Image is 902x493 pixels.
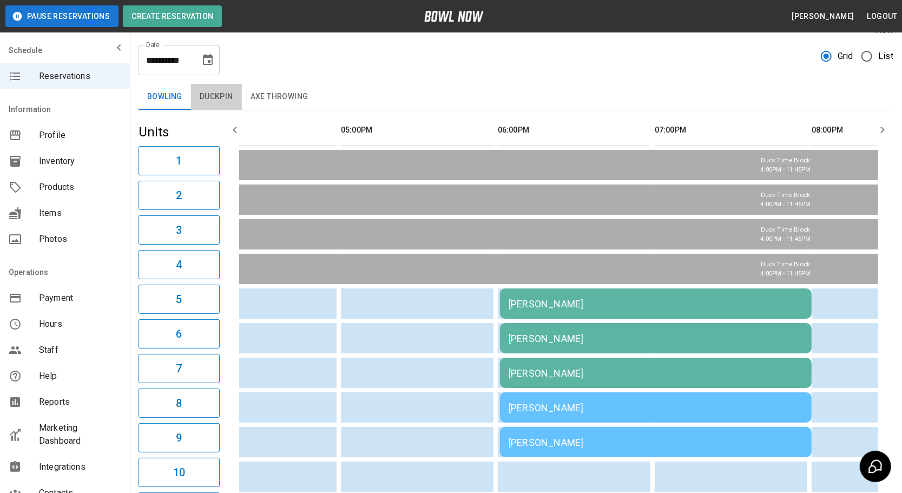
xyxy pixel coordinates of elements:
[139,458,220,487] button: 10
[509,298,803,310] div: [PERSON_NAME]
[184,115,337,146] th: 04:00PM
[139,181,220,210] button: 2
[242,84,317,110] button: Axe Throwing
[176,429,182,446] h6: 9
[39,318,121,331] span: Hours
[176,325,182,343] h6: 6
[787,6,858,27] button: [PERSON_NAME]
[424,11,484,22] img: logo
[39,370,121,383] span: Help
[139,215,220,245] button: 3
[176,187,182,204] h6: 2
[123,5,222,27] button: Create Reservation
[176,152,182,169] h6: 1
[176,291,182,308] h6: 5
[39,422,121,448] span: Marketing Dashboard
[173,464,185,481] h6: 10
[863,6,902,27] button: Logout
[509,437,803,448] div: [PERSON_NAME]
[139,84,893,110] div: inventory tabs
[176,395,182,412] h6: 8
[39,181,121,194] span: Products
[39,129,121,142] span: Profile
[139,319,220,349] button: 6
[509,333,803,344] div: [PERSON_NAME]
[197,49,219,71] button: Choose date, selected date is Aug 22, 2025
[139,250,220,279] button: 4
[139,389,220,418] button: 8
[191,84,242,110] button: Duckpin
[509,367,803,379] div: [PERSON_NAME]
[341,115,493,146] th: 05:00PM
[39,233,121,246] span: Photos
[176,360,182,377] h6: 7
[39,461,121,474] span: Integrations
[509,402,803,413] div: [PERSON_NAME]
[838,50,853,63] span: Grid
[39,292,121,305] span: Payment
[39,70,121,83] span: Reservations
[39,344,121,357] span: Staff
[139,84,191,110] button: Bowling
[139,146,220,175] button: 1
[39,155,121,168] span: Inventory
[39,396,121,409] span: Reports
[139,423,220,452] button: 9
[498,115,650,146] th: 06:00PM
[139,123,220,141] h5: Units
[5,5,118,27] button: Pause Reservations
[139,285,220,314] button: 5
[176,221,182,239] h6: 3
[655,115,807,146] th: 07:00PM
[39,207,121,220] span: Items
[139,354,220,383] button: 7
[176,256,182,273] h6: 4
[878,50,893,63] span: List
